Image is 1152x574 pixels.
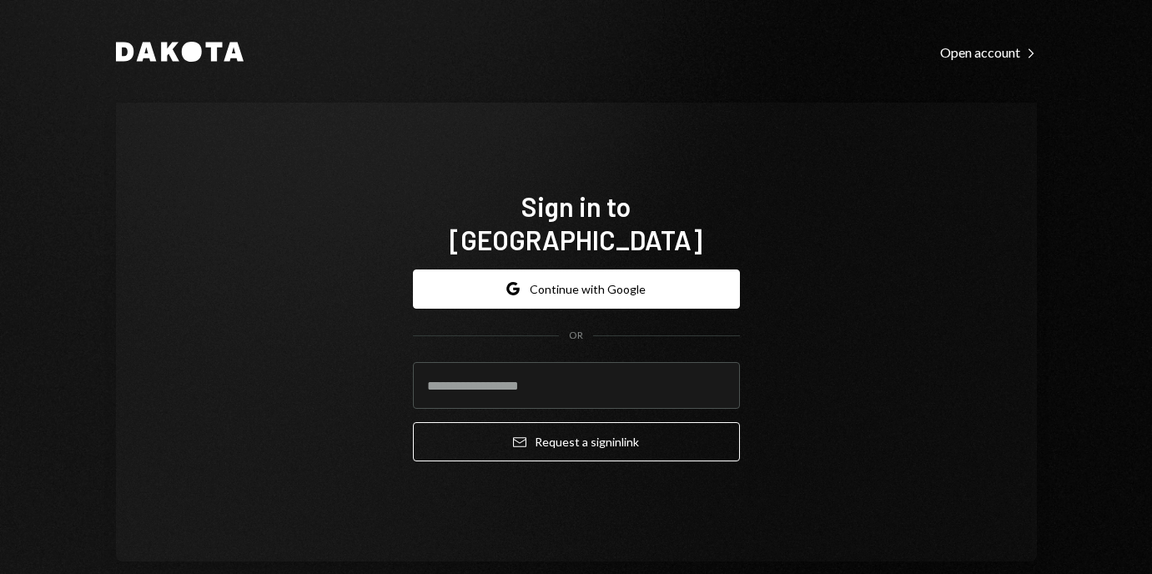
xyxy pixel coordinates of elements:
[413,269,740,309] button: Continue with Google
[940,43,1037,61] a: Open account
[569,329,583,343] div: OR
[940,44,1037,61] div: Open account
[413,422,740,461] button: Request a signinlink
[413,189,740,256] h1: Sign in to [GEOGRAPHIC_DATA]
